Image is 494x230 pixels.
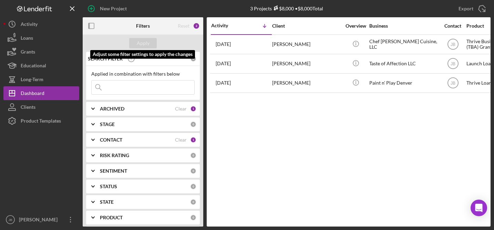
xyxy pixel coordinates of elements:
div: Grants [21,45,35,60]
div: Chef [PERSON_NAME] Cuisine, LLC [369,35,438,54]
button: Clients [3,100,79,114]
div: [PERSON_NAME] [17,213,62,228]
div: Reset [178,23,189,29]
div: Open Intercom Messenger [471,200,487,216]
div: Apply [137,38,150,48]
text: JB [8,218,12,222]
button: Dashboard [3,86,79,100]
b: RISK RATING [100,153,129,158]
b: SENTIMENT [100,168,127,174]
div: Clear [175,106,187,112]
text: JB [450,42,455,47]
div: 2 [193,22,200,29]
div: Long-Term [21,73,43,88]
time: 2025-09-25 22:05 [216,41,231,47]
b: PRODUCT [100,215,123,220]
div: 0 [190,199,196,205]
div: 0 [190,183,196,190]
button: New Project [83,2,134,16]
time: 2025-07-08 17:42 [216,80,231,86]
div: Dashboard [21,86,44,102]
button: Apply [129,38,157,48]
div: Contact [440,23,466,29]
button: Educational [3,59,79,73]
div: [PERSON_NAME] [272,35,341,54]
div: Educational [21,59,46,74]
div: Clients [21,100,35,116]
div: Export [459,2,473,16]
button: Activity [3,17,79,31]
div: 0 [190,121,196,127]
div: Product Templates [21,114,61,130]
b: STATUS [100,184,117,189]
div: 0 [190,56,196,62]
div: 1 [190,137,196,143]
b: ARCHIVED [100,106,124,112]
div: Activity [211,23,241,28]
div: Client [272,23,341,29]
div: 0 [190,152,196,159]
div: Activity [21,17,38,33]
div: Overview [343,23,369,29]
time: 2025-07-14 16:35 [216,61,231,66]
div: Business [369,23,438,29]
div: New Project [100,2,127,16]
b: Filters [136,23,150,29]
div: Clear [175,137,187,143]
div: 3 Projects • $8,000 Total [250,6,323,11]
div: Applied in combination with filters below [91,71,195,77]
button: Product Templates [3,114,79,128]
b: STATE [100,199,114,205]
text: JB [450,61,455,66]
div: $8,000 [272,6,294,11]
button: Loans [3,31,79,45]
button: Grants [3,45,79,59]
div: Loans [21,31,33,47]
div: 0 [190,168,196,174]
button: JB[PERSON_NAME] [3,213,79,227]
div: Paint n' Play Denver [369,74,438,92]
text: JB [450,81,455,86]
div: Taste of Affection LLC [369,55,438,73]
b: STAGE [100,122,115,127]
div: [PERSON_NAME] [272,55,341,73]
div: [PERSON_NAME] [272,74,341,92]
b: CONTACT [100,137,122,143]
button: Export [452,2,491,16]
div: 1 [190,106,196,112]
button: Long-Term [3,73,79,86]
div: 0 [190,214,196,221]
b: SEARCH FILTER [88,56,123,61]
